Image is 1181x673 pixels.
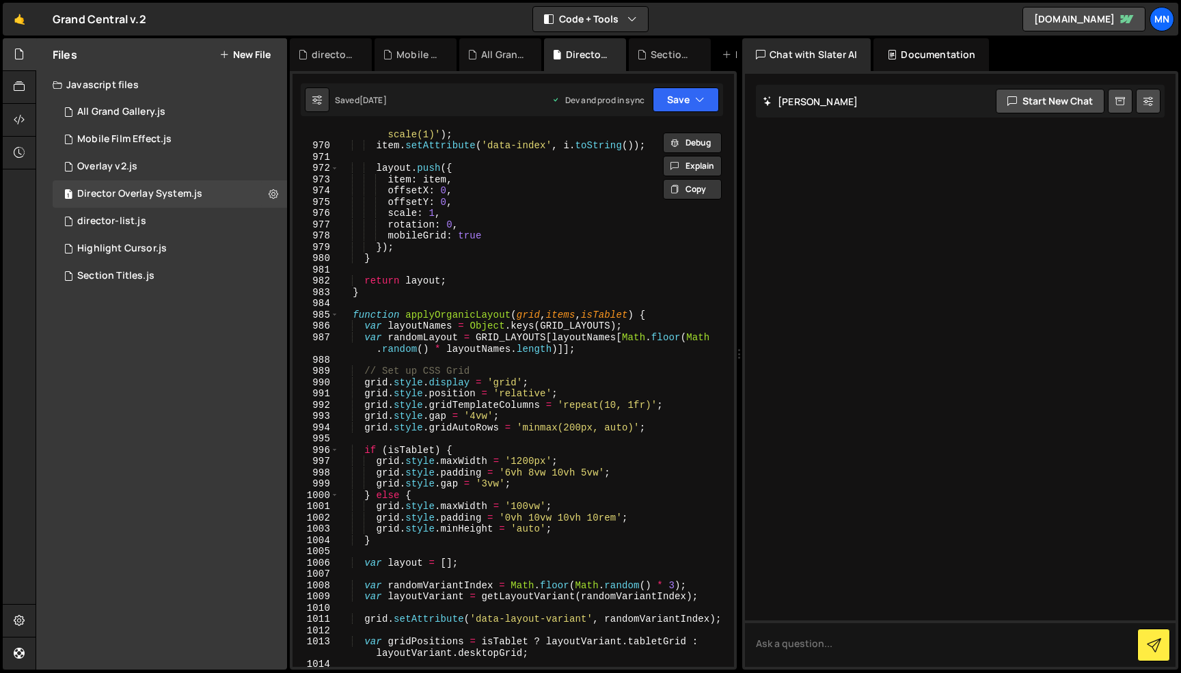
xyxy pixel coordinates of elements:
[293,400,339,411] div: 992
[722,48,779,61] div: New File
[293,174,339,186] div: 973
[293,287,339,299] div: 983
[663,179,722,200] button: Copy
[293,118,339,140] div: 969
[53,98,287,126] div: 15298/43578.js
[566,48,610,61] div: Director Overlay System.js
[53,180,287,208] div: 15298/42891.js
[293,185,339,197] div: 974
[53,208,287,235] div: 15298/40379.js
[293,275,339,287] div: 982
[77,133,172,146] div: Mobile Film Effect.js
[481,48,525,61] div: All Grand Gallery.js
[219,49,271,60] button: New File
[293,230,339,242] div: 978
[53,262,287,290] div: 15298/40223.js
[293,332,339,355] div: 987
[77,106,165,118] div: All Grand Gallery.js
[359,94,387,106] div: [DATE]
[293,625,339,637] div: 1012
[293,163,339,174] div: 972
[293,422,339,434] div: 994
[293,445,339,456] div: 996
[77,243,167,255] div: Highlight Cursor.js
[533,7,648,31] button: Code + Tools
[3,3,36,36] a: 🤙
[53,153,287,180] div: 15298/45944.js
[293,659,339,670] div: 1014
[53,126,287,153] div: 15298/47702.js
[293,242,339,253] div: 979
[36,71,287,98] div: Javascript files
[53,235,287,262] div: 15298/43117.js
[77,161,137,173] div: Overlay v2.js
[293,366,339,377] div: 989
[293,377,339,389] div: 990
[293,152,339,163] div: 971
[293,591,339,603] div: 1009
[996,89,1104,113] button: Start new chat
[293,467,339,479] div: 998
[293,523,339,535] div: 1003
[1150,7,1174,31] a: MN
[77,215,146,228] div: director-list.js
[293,636,339,659] div: 1013
[293,140,339,152] div: 970
[77,270,154,282] div: Section Titles.js
[293,219,339,231] div: 977
[552,94,644,106] div: Dev and prod in sync
[293,490,339,502] div: 1000
[293,614,339,625] div: 1011
[335,94,387,106] div: Saved
[293,197,339,208] div: 975
[653,87,719,112] button: Save
[64,190,72,201] span: 1
[293,208,339,219] div: 976
[293,456,339,467] div: 997
[742,38,871,71] div: Chat with Slater AI
[53,11,146,27] div: Grand Central v.2
[293,603,339,614] div: 1010
[293,264,339,276] div: 981
[293,411,339,422] div: 993
[873,38,989,71] div: Documentation
[293,478,339,490] div: 999
[53,47,77,62] h2: Files
[312,48,355,61] div: director-list.js
[293,501,339,512] div: 1001
[293,558,339,569] div: 1006
[293,535,339,547] div: 1004
[293,433,339,445] div: 995
[663,133,722,153] button: Debug
[763,95,858,108] h2: [PERSON_NAME]
[293,388,339,400] div: 991
[293,512,339,524] div: 1002
[293,310,339,321] div: 985
[77,188,202,200] div: Director Overlay System.js
[396,48,440,61] div: Mobile Film Effect.js
[293,580,339,592] div: 1008
[663,156,722,176] button: Explain
[293,546,339,558] div: 1005
[651,48,694,61] div: Section Titles.js
[293,253,339,264] div: 980
[1022,7,1145,31] a: [DOMAIN_NAME]
[293,355,339,366] div: 988
[293,298,339,310] div: 984
[293,320,339,332] div: 986
[293,568,339,580] div: 1007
